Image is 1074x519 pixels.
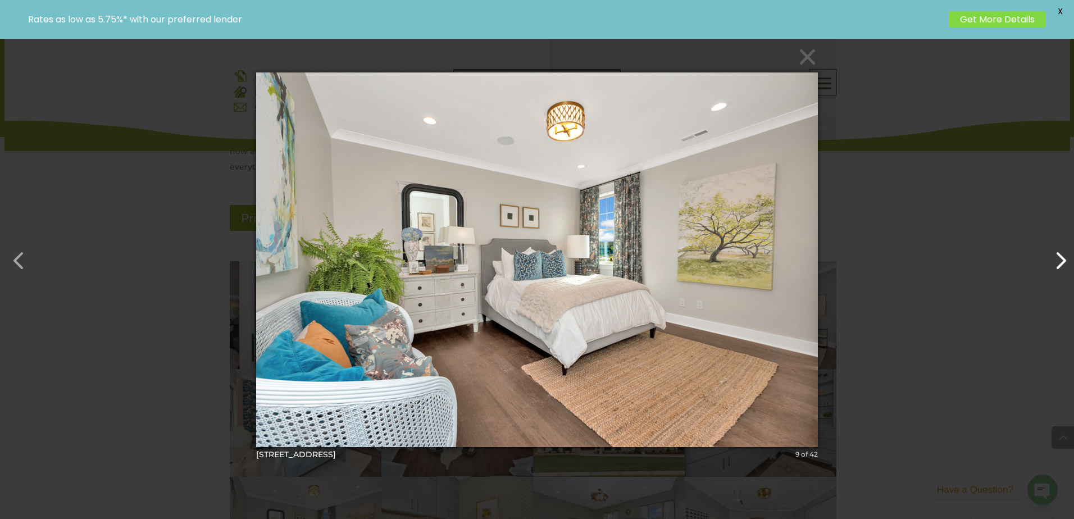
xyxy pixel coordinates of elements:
[256,50,818,470] img: undefined
[28,14,943,25] p: Rates as low as 5.75%* with our preferred lender
[260,44,821,69] button: ×
[1052,3,1068,20] span: X
[949,11,1046,28] a: Get More Details
[795,449,818,459] div: 9 of 42
[256,449,818,459] div: [STREET_ADDRESS]
[1041,242,1068,268] button: Next (Right arrow key)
